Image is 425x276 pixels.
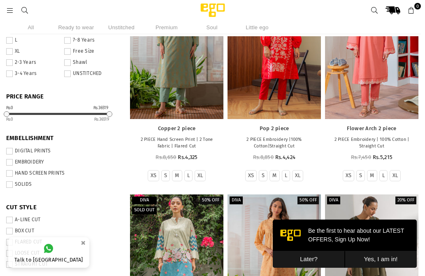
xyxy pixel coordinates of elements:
span: Rs.8,850 [253,154,274,160]
a: Search [367,3,382,18]
label: L [6,37,59,44]
span: Rs.8,650 [156,154,176,160]
label: L [382,172,385,179]
a: 0 [404,3,419,18]
label: FLARED CUT [6,239,117,246]
label: XL [197,172,203,179]
label: Diva [327,196,340,204]
p: 2 PIECE Embroidery |100% Cotton|Straight Cut [232,136,317,150]
label: XL [392,172,398,179]
a: Search [17,7,32,13]
label: M [175,172,179,179]
span: 0 [414,3,421,9]
label: S [164,172,167,179]
label: UNSTITCHED [64,70,117,77]
label: BOX CUT [6,228,117,234]
label: DIGITAL PRINTS [6,148,117,154]
button: × [78,236,88,250]
iframe: webpush-onsite [273,220,417,268]
label: XL [6,48,59,55]
label: XS [346,172,352,179]
a: Talk to [GEOGRAPHIC_DATA] [8,237,89,268]
span: EMBELLISHMENT [6,134,117,143]
label: XS [151,172,157,179]
a: Pop 2 piece [232,125,317,132]
span: CUT STYLE [6,203,117,212]
label: STRAIGHT CUT [6,261,117,268]
label: HAND SCREEN PRINTS [6,170,117,177]
li: Soul [191,21,232,34]
label: L [285,172,287,179]
label: 7-8 Years [64,37,117,44]
a: Flower Arch 2 piece [329,125,414,132]
label: S [359,172,362,179]
span: PRICE RANGE [6,93,117,101]
li: Little ego [237,21,278,34]
p: 2 PIECE Hand Screen Print | 2 Tone Fabric | Flared Cut [134,136,219,150]
span: Rs.7,450 [351,154,371,160]
li: Unstitched [101,21,142,34]
span: Sold out [134,207,155,213]
img: Ego [178,2,248,19]
p: 2 PIECE Embroidery | 100% Cotton | Straight Cut [329,136,414,150]
label: 50% off [297,196,319,204]
span: Rs.5,215 [373,154,392,160]
label: M [370,172,374,179]
label: S [262,172,265,179]
label: A-LINE CUT [6,217,117,223]
label: Diva [230,196,243,204]
div: ₨0 [6,106,14,110]
label: L [187,172,190,179]
label: SOLIDS [6,181,117,188]
ins: 0 [6,117,14,122]
a: Copper 2 piece [134,125,219,132]
span: Rs.4,424 [275,154,295,160]
label: Free Size [64,48,117,55]
label: XS [248,172,254,179]
label: 3-4 Years [6,70,59,77]
label: XL [295,172,301,179]
label: EMBROIDERY [6,159,117,166]
label: LOOSE CUT [6,250,117,257]
li: Premium [146,21,187,34]
a: Menu [2,7,17,13]
ins: 36519 [94,117,109,122]
div: ₨36519 [93,106,108,110]
label: Shawl [64,59,117,66]
li: Ready to wear [56,21,97,34]
span: Rs.4,325 [178,154,197,160]
li: All [10,21,51,34]
label: 2-3 Years [6,59,59,66]
label: 20% off [395,196,416,204]
label: Diva [132,196,157,204]
label: 50% off [200,196,221,204]
label: M [272,172,276,179]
